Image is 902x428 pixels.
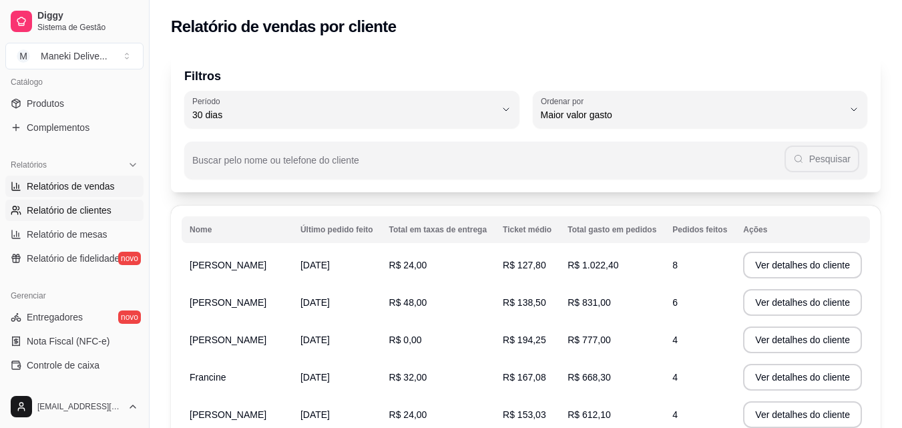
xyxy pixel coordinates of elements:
a: Relatório de mesas [5,224,144,245]
span: Diggy [37,10,138,22]
button: [EMAIL_ADDRESS][DOMAIN_NAME] [5,391,144,423]
span: Nota Fiscal (NFC-e) [27,335,109,348]
span: 4 [672,372,678,383]
span: Controle de fiado [27,383,98,396]
label: Ordenar por [541,95,588,107]
button: Ver detalhes do cliente [743,327,862,353]
span: R$ 668,30 [568,372,611,383]
th: Total em taxas de entrega [381,216,495,243]
span: [DATE] [300,409,330,420]
button: Período30 dias [184,91,519,128]
span: M [17,49,30,63]
span: 8 [672,260,678,270]
span: [DATE] [300,372,330,383]
span: Relatório de fidelidade [27,252,120,265]
a: Relatório de clientes [5,200,144,221]
span: Entregadores [27,310,83,324]
th: Ações [735,216,870,243]
span: R$ 127,80 [503,260,546,270]
span: R$ 138,50 [503,297,546,308]
span: [DATE] [300,260,330,270]
span: R$ 153,03 [503,409,546,420]
span: Francine [190,372,226,383]
span: R$ 831,00 [568,297,611,308]
span: [DATE] [300,297,330,308]
a: Produtos [5,93,144,114]
h2: Relatório de vendas por cliente [171,16,397,37]
span: Maior valor gasto [541,108,844,122]
span: 4 [672,409,678,420]
span: R$ 32,00 [389,372,427,383]
a: DiggySistema de Gestão [5,5,144,37]
div: Catálogo [5,71,144,93]
span: [EMAIL_ADDRESS][DOMAIN_NAME] [37,401,122,412]
a: Nota Fiscal (NFC-e) [5,331,144,352]
span: Complementos [27,121,89,134]
div: Gerenciar [5,285,144,306]
th: Total gasto em pedidos [559,216,664,243]
th: Nome [182,216,292,243]
button: Ver detalhes do cliente [743,401,862,428]
span: R$ 1.022,40 [568,260,618,270]
span: R$ 0,00 [389,335,422,345]
span: R$ 24,00 [389,409,427,420]
a: Controle de caixa [5,355,144,376]
span: Relatórios de vendas [27,180,115,193]
button: Ordenar porMaior valor gasto [533,91,868,128]
th: Ticket médio [495,216,559,243]
span: Relatório de mesas [27,228,107,241]
span: Controle de caixa [27,359,99,372]
a: Entregadoresnovo [5,306,144,328]
button: Ver detalhes do cliente [743,364,862,391]
input: Buscar pelo nome ou telefone do cliente [192,159,784,172]
span: [PERSON_NAME] [190,335,266,345]
span: R$ 167,08 [503,372,546,383]
a: Complementos [5,117,144,138]
a: Controle de fiado [5,379,144,400]
span: Produtos [27,97,64,110]
span: Sistema de Gestão [37,22,138,33]
span: [PERSON_NAME] [190,260,266,270]
p: Filtros [184,67,867,85]
th: Pedidos feitos [664,216,735,243]
span: [DATE] [300,335,330,345]
label: Período [192,95,224,107]
button: Select a team [5,43,144,69]
span: Relatórios [11,160,47,170]
span: R$ 612,10 [568,409,611,420]
a: Relatório de fidelidadenovo [5,248,144,269]
div: Maneki Delive ... [41,49,107,63]
span: 4 [672,335,678,345]
span: R$ 777,00 [568,335,611,345]
span: Relatório de clientes [27,204,111,217]
span: [PERSON_NAME] [190,409,266,420]
span: R$ 24,00 [389,260,427,270]
a: Relatórios de vendas [5,176,144,197]
span: R$ 48,00 [389,297,427,308]
span: 30 dias [192,108,495,122]
button: Ver detalhes do cliente [743,289,862,316]
span: 6 [672,297,678,308]
th: Último pedido feito [292,216,381,243]
button: Ver detalhes do cliente [743,252,862,278]
span: [PERSON_NAME] [190,297,266,308]
span: R$ 194,25 [503,335,546,345]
